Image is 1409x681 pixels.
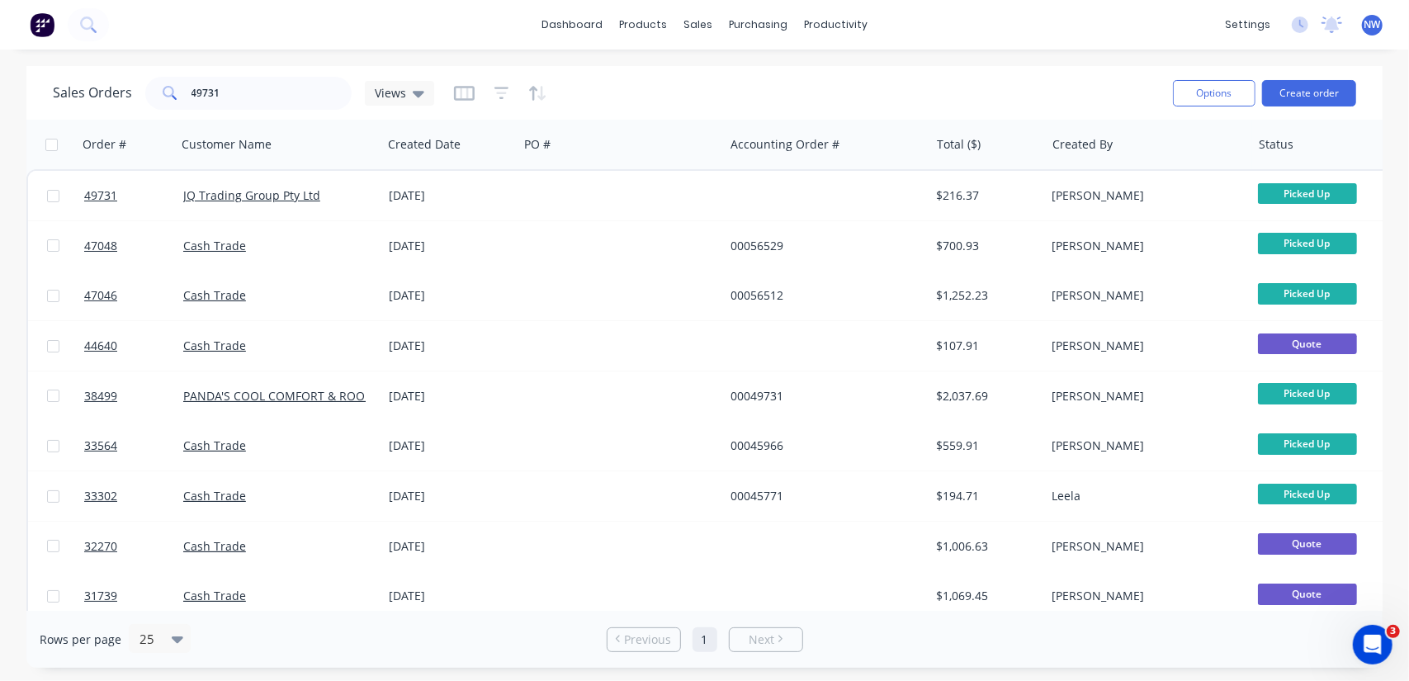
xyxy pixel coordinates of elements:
div: [PERSON_NAME] [1052,338,1235,354]
div: Created By [1052,136,1113,153]
span: 32270 [84,538,117,555]
a: 44640 [84,321,183,371]
a: dashboard [533,12,611,37]
div: $1,006.63 [937,538,1033,555]
a: 47046 [84,271,183,320]
span: Picked Up [1258,484,1357,504]
div: $559.91 [937,437,1033,454]
div: settings [1217,12,1279,37]
span: 31739 [84,588,117,604]
span: Picked Up [1258,383,1357,404]
a: 38499 [84,371,183,421]
div: $107.91 [937,338,1033,354]
div: [DATE] [389,388,512,404]
span: 47048 [84,238,117,254]
a: Cash Trade [183,588,246,603]
span: 33302 [84,488,117,504]
div: [PERSON_NAME] [1052,388,1235,404]
a: 31739 [84,571,183,621]
a: Cash Trade [183,437,246,453]
span: Picked Up [1258,283,1357,304]
a: 49731 [84,171,183,220]
div: $194.71 [937,488,1033,504]
span: Picked Up [1258,233,1357,253]
h1: Sales Orders [53,85,132,101]
a: PANDA'S COOL COMFORT & ROOF MASTERS PTY LTD [183,388,473,404]
div: $1,069.45 [937,588,1033,604]
div: 00056529 [731,238,914,254]
span: Next [749,631,774,648]
div: 00056512 [731,287,914,304]
div: [DATE] [389,238,512,254]
span: Picked Up [1258,183,1357,204]
div: $1,252.23 [937,287,1033,304]
div: Created Date [388,136,461,153]
button: Options [1173,80,1255,106]
a: Cash Trade [183,287,246,303]
div: productivity [796,12,876,37]
span: 33564 [84,437,117,454]
div: [DATE] [389,488,512,504]
a: Next page [730,631,802,648]
div: [DATE] [389,338,512,354]
span: Previous [624,631,671,648]
a: Cash Trade [183,488,246,504]
iframe: Intercom live chat [1353,625,1392,664]
span: Views [375,84,406,102]
div: products [611,12,675,37]
span: 3 [1387,625,1400,638]
a: 32270 [84,522,183,571]
a: Cash Trade [183,338,246,353]
a: 33564 [84,421,183,471]
ul: Pagination [600,627,810,652]
div: [PERSON_NAME] [1052,287,1235,304]
div: Total ($) [937,136,981,153]
input: Search... [191,77,352,110]
div: [DATE] [389,287,512,304]
div: $216.37 [937,187,1033,204]
span: 49731 [84,187,117,204]
div: [DATE] [389,538,512,555]
span: 44640 [84,338,117,354]
span: NW [1364,17,1381,32]
a: 47048 [84,221,183,271]
span: Picked Up [1258,433,1357,454]
a: Previous page [608,631,680,648]
span: Quote [1258,333,1357,354]
div: $2,037.69 [937,388,1033,404]
img: Factory [30,12,54,37]
div: Customer Name [182,136,272,153]
div: 00045966 [731,437,914,454]
div: [DATE] [389,588,512,604]
div: [PERSON_NAME] [1052,238,1235,254]
div: [PERSON_NAME] [1052,187,1235,204]
span: 47046 [84,287,117,304]
a: Cash Trade [183,238,246,253]
div: [DATE] [389,437,512,454]
div: [PERSON_NAME] [1052,437,1235,454]
div: 00049731 [731,388,914,404]
span: Rows per page [40,631,121,648]
div: [PERSON_NAME] [1052,538,1235,555]
span: Quote [1258,533,1357,554]
div: sales [675,12,721,37]
div: Leela [1052,488,1235,504]
div: Accounting Order # [731,136,839,153]
a: JQ Trading Group Pty Ltd [183,187,320,203]
span: 38499 [84,388,117,404]
span: Quote [1258,584,1357,604]
a: Page 1 is your current page [693,627,717,652]
a: Cash Trade [183,538,246,554]
div: [DATE] [389,187,512,204]
div: Status [1259,136,1293,153]
button: Create order [1262,80,1356,106]
div: Order # [83,136,126,153]
div: PO # [524,136,551,153]
div: $700.93 [937,238,1033,254]
div: [PERSON_NAME] [1052,588,1235,604]
div: purchasing [721,12,796,37]
div: 00045771 [731,488,914,504]
a: 33302 [84,471,183,521]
